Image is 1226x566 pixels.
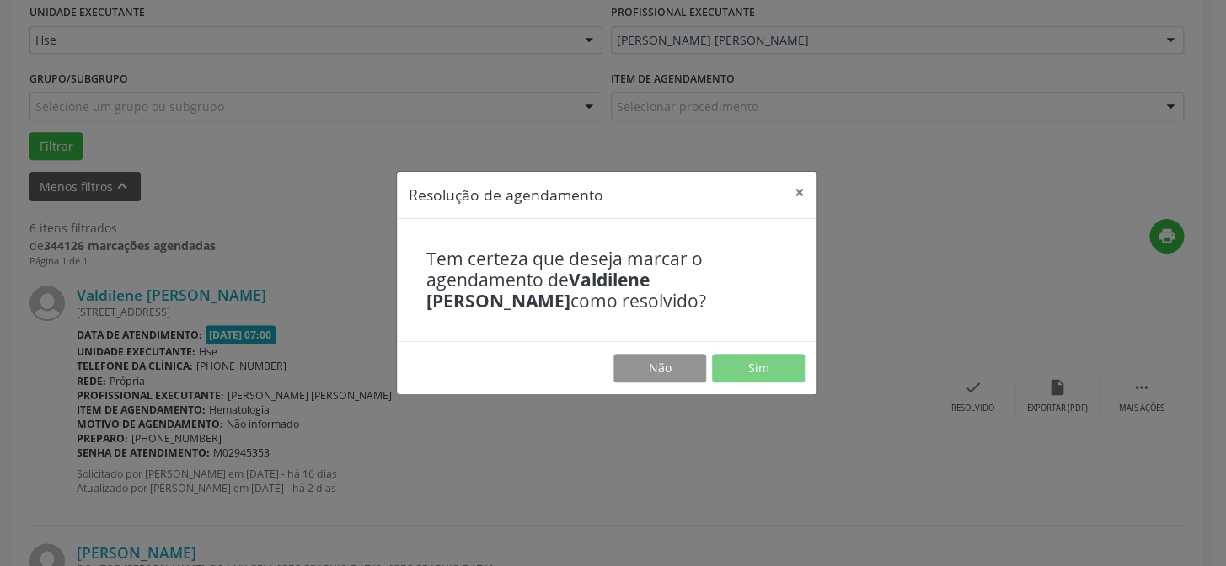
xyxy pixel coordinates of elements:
h4: Tem certeza que deseja marcar o agendamento de como resolvido? [426,248,787,312]
button: Close [783,172,816,213]
h5: Resolução de agendamento [409,184,603,206]
b: Valdilene [PERSON_NAME] [426,268,650,312]
button: Não [613,354,706,382]
button: Sim [712,354,805,382]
